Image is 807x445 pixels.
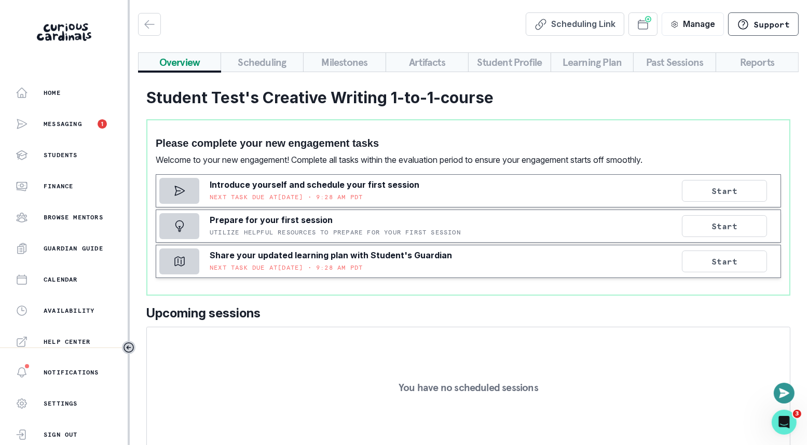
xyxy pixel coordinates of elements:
[146,304,790,323] p: Upcoming sessions
[44,89,61,97] p: Home
[156,137,781,149] h1: Please complete your new engagement tasks
[303,52,386,72] button: Milestones
[44,120,82,128] p: Messaging
[628,12,658,36] button: Schedule Sessions
[662,12,724,36] button: Manage
[44,182,73,190] p: Finance
[44,307,94,315] p: Availability
[44,368,99,377] p: Notifications
[101,121,103,127] p: 1
[210,214,333,226] p: Prepare for your first session
[682,251,767,272] button: Start
[210,178,419,191] p: Introduce yourself and schedule your first session
[386,52,469,72] button: Artifacts
[468,52,551,72] button: Student Profile
[399,382,538,393] p: You have no scheduled sessions
[221,52,304,72] button: Scheduling
[210,249,452,261] p: Share your updated learning plan with Student's Guardian
[44,213,103,221] p: Browse Mentors
[44,430,78,439] p: Sign Out
[728,12,799,36] button: Support
[633,52,716,72] button: Past Sessions
[793,410,801,418] span: 3
[682,180,767,202] button: Start
[44,399,78,408] p: Settings
[210,263,363,272] p: NEXT TASK DUE AT [DATE] • 9:28 AM PDT
[716,52,799,72] button: Reports
[138,52,221,72] button: Overview
[122,341,135,354] button: Toggle sidebar
[682,215,767,237] button: Start
[210,228,461,237] p: Utilize helpful resources to prepare for your first session
[44,151,78,159] p: Students
[774,383,795,404] button: Open or close messaging widget
[37,23,91,41] img: Curious Cardinals Logo
[551,52,634,72] button: Learning Plan
[156,154,781,166] p: Welcome to your new engagement! Complete all tasks within the evaluation period to ensure your en...
[754,19,790,30] p: Support
[146,88,790,107] h2: Student Test's Creative Writing 1-to-1-course
[772,410,797,435] iframe: Intercom live chat
[44,275,78,284] p: Calendar
[210,193,363,201] p: NEXT TASK DUE AT [DATE] • 9:28 AM PDT
[526,12,624,36] button: Scheduling Link
[44,244,103,253] p: Guardian Guide
[44,338,90,346] p: Help Center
